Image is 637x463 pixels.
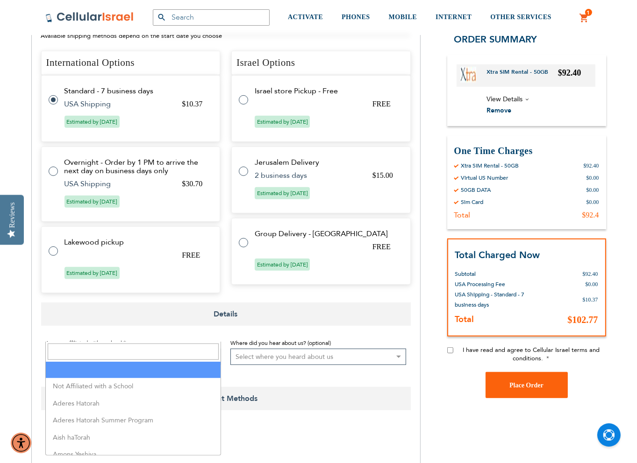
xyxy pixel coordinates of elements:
[583,271,598,277] span: $92.40
[64,116,120,128] span: Estimated by [DATE]
[455,262,528,279] th: Subtotal
[64,238,209,246] td: Lakewood pickup
[583,296,598,303] span: $10.37
[64,180,171,188] td: USA Shipping
[455,281,506,288] span: USA Processing Fee
[587,174,599,181] div: $0.00
[182,100,202,108] span: $10.37
[372,243,391,251] span: FREE
[455,291,525,309] span: USA Shipping - Standard - 7 business days
[255,87,399,95] td: Israel store Pickup - Free
[454,144,599,157] h3: One Time Charges
[587,198,599,205] div: $0.00
[255,187,310,199] span: Estimated by [DATE]
[487,68,556,83] a: Xtra SIM Rental - 50GB
[153,9,270,26] input: Search
[231,51,411,75] h4: Israel Options
[255,171,361,180] td: 2 business days
[436,14,472,21] span: INTERNET
[460,66,476,82] img: Xtra SIM Rental - 50GB
[582,210,599,219] div: $92.4
[182,251,200,259] span: FREE
[45,12,134,23] img: Cellular Israel Logo
[41,302,411,326] span: Details
[455,248,540,261] strong: Total Charged Now
[342,14,370,21] span: PHONES
[487,106,512,115] span: Remove
[48,344,219,360] input: Search
[586,281,598,288] span: $0.00
[46,378,221,395] li: Not Affiliated with a School
[372,171,393,179] span: $15.00
[463,346,600,363] span: I have read and agree to Cellular Israel terms and conditions.
[490,14,551,21] span: OTHER SERVICES
[461,198,484,205] div: Sim Card
[46,412,221,429] li: Aderes Hatorah Summer Program
[454,33,537,45] span: Order Summary
[587,186,599,193] div: $0.00
[509,381,544,388] span: Place Order
[580,13,590,24] a: 1
[230,339,331,347] span: Where did you hear about us? (optional)
[64,100,171,108] td: USA Shipping
[584,161,599,169] div: $92.40
[255,230,399,238] td: Group Delivery - [GEOGRAPHIC_DATA]
[455,314,474,325] strong: Total
[46,395,221,413] li: Aderes Hatorah
[46,429,221,447] li: Aish haTorah
[389,14,417,21] span: MOBILE
[64,87,209,95] td: Standard - 7 business days
[41,387,411,410] span: Payment Methods
[64,196,120,208] span: Estimated by [DATE]
[558,68,581,77] span: $92.40
[372,100,391,108] span: FREE
[587,9,590,16] span: 1
[8,202,16,228] div: Reviews
[41,51,221,75] h4: International Options
[461,174,508,181] div: Virtual US Number
[64,267,120,279] span: Estimated by [DATE]
[11,433,31,453] div: Accessibility Menu
[255,259,310,271] span: Estimated by [DATE]
[46,339,122,347] span: Are you affiliated with a school
[568,315,598,325] span: $102.77
[255,116,310,128] span: Estimated by [DATE]
[182,180,202,188] span: $30.70
[255,158,399,167] td: Jerusalem Delivery
[64,158,209,175] td: Overnight - Order by 1 PM to arrive the next day on business days only
[486,372,568,398] button: Place Order
[454,210,471,219] div: Total
[288,14,323,21] span: ACTIVATE
[461,186,491,193] div: 50GB DATA
[461,161,519,169] div: Xtra SIM Rental - 50GB
[487,94,523,103] span: View Details
[41,20,245,40] span: To see more shipping options, Please enter your shipping address above. Available shipping method...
